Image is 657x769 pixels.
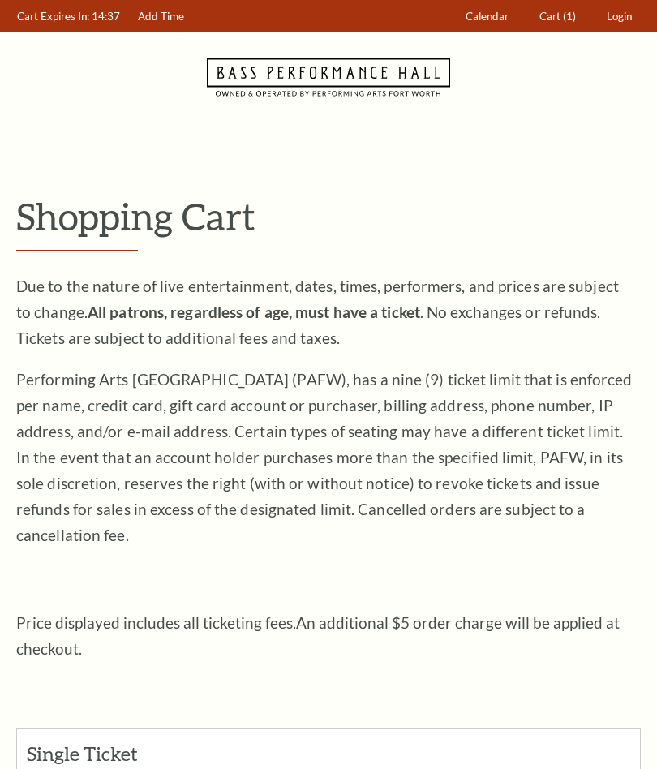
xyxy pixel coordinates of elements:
[16,367,633,548] p: Performing Arts [GEOGRAPHIC_DATA] (PAFW), has a nine (9) ticket limit that is enforced per name, ...
[458,1,517,32] a: Calendar
[563,10,576,23] span: (1)
[92,10,120,23] span: 14:37
[599,1,640,32] a: Login
[16,195,641,237] p: Shopping Cart
[607,10,632,23] span: Login
[532,1,584,32] a: Cart (1)
[466,10,509,23] span: Calendar
[16,610,633,662] p: Price displayed includes all ticketing fees.
[27,743,187,764] h2: Single Ticket
[17,10,89,23] span: Cart Expires In:
[539,10,560,23] span: Cart
[16,277,619,347] span: Due to the nature of live entertainment, dates, times, performers, and prices are subject to chan...
[131,1,192,32] a: Add Time
[88,303,420,321] strong: All patrons, regardless of age, must have a ticket
[16,613,620,658] span: An additional $5 order charge will be applied at checkout.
